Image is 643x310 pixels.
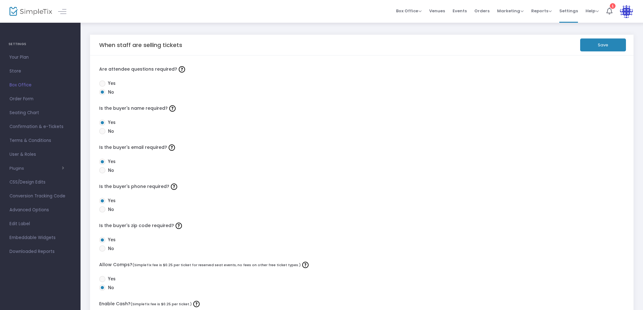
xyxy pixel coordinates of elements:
[99,299,625,309] label: Enable Cash?
[9,109,71,117] span: Seating Chart
[130,301,192,307] span: (SimpleTix fee is $0.25 per ticket.)
[9,67,71,75] span: Store
[9,206,71,214] span: Advanced Options
[105,167,114,174] span: No
[580,38,626,51] button: Save
[105,80,116,87] span: Yes
[169,105,176,112] img: question-mark
[9,248,71,256] span: Downloaded Reports
[586,8,599,14] span: Help
[99,42,182,49] h5: When staff are selling tickets
[453,3,467,19] span: Events
[497,8,524,14] span: Marketing
[176,223,182,229] img: question-mark
[610,3,616,9] div: 1
[179,66,185,73] img: question-mark
[9,178,71,186] span: CSS/Design Edits
[105,197,116,204] span: Yes
[9,123,71,131] span: Confirmation & e-Tickets
[531,8,552,14] span: Reports
[429,3,445,19] span: Venues
[9,38,72,50] h4: SETTINGS
[99,143,625,152] label: Is the buyer's email required?
[99,221,625,231] label: Is the buyer's zip code required?
[99,182,625,191] label: Is the buyer's phone required?
[105,119,116,126] span: Yes
[9,95,71,103] span: Order Form
[105,245,114,252] span: No
[302,262,309,268] img: question-mark
[169,144,175,151] img: question-mark
[105,158,116,165] span: Yes
[559,3,578,19] span: Settings
[132,262,301,267] span: (SimpleTix fee is $0.25 per ticket for reserved seat events, no fees on other free ticket types.)
[9,137,71,145] span: Terms & Conditions
[105,128,114,135] span: No
[9,192,71,200] span: Conversion Tracking Code
[9,220,71,228] span: Edit Label
[105,89,114,96] span: No
[99,260,625,270] label: Allow Comps?
[105,237,116,243] span: Yes
[105,206,114,213] span: No
[105,276,116,282] span: Yes
[99,65,625,74] label: Are attendee questions required?
[9,166,64,171] button: Plugins
[9,150,71,159] span: User & Roles
[9,234,71,242] span: Embeddable Widgets
[99,104,625,113] label: Is the buyer's name required?
[9,53,71,61] span: Your Plan
[474,3,490,19] span: Orders
[171,184,177,190] img: question-mark
[105,284,114,291] span: No
[9,81,71,89] span: Box Office
[396,8,422,14] span: Box Office
[193,301,200,307] img: question-mark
